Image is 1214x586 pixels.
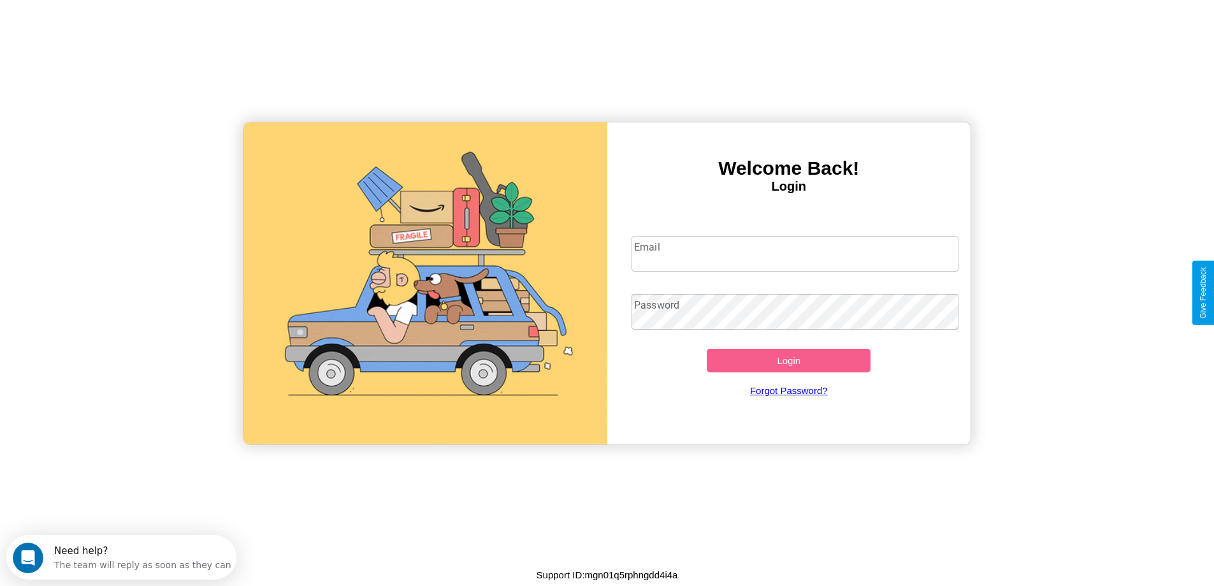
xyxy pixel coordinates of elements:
iframe: Intercom live chat [13,543,43,573]
iframe: Intercom live chat discovery launcher [6,535,236,580]
button: Login [707,349,871,372]
a: Forgot Password? [625,372,952,409]
p: Support ID: mgn01q5rphngdd4i4a [537,566,678,583]
div: The team will reply as soon as they can [48,21,225,34]
div: Give Feedback [1199,267,1208,319]
div: Open Intercom Messenger [5,5,237,40]
h3: Welcome Back! [607,157,971,179]
div: Need help? [48,11,225,21]
img: gif [243,122,607,444]
h4: Login [607,179,971,194]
